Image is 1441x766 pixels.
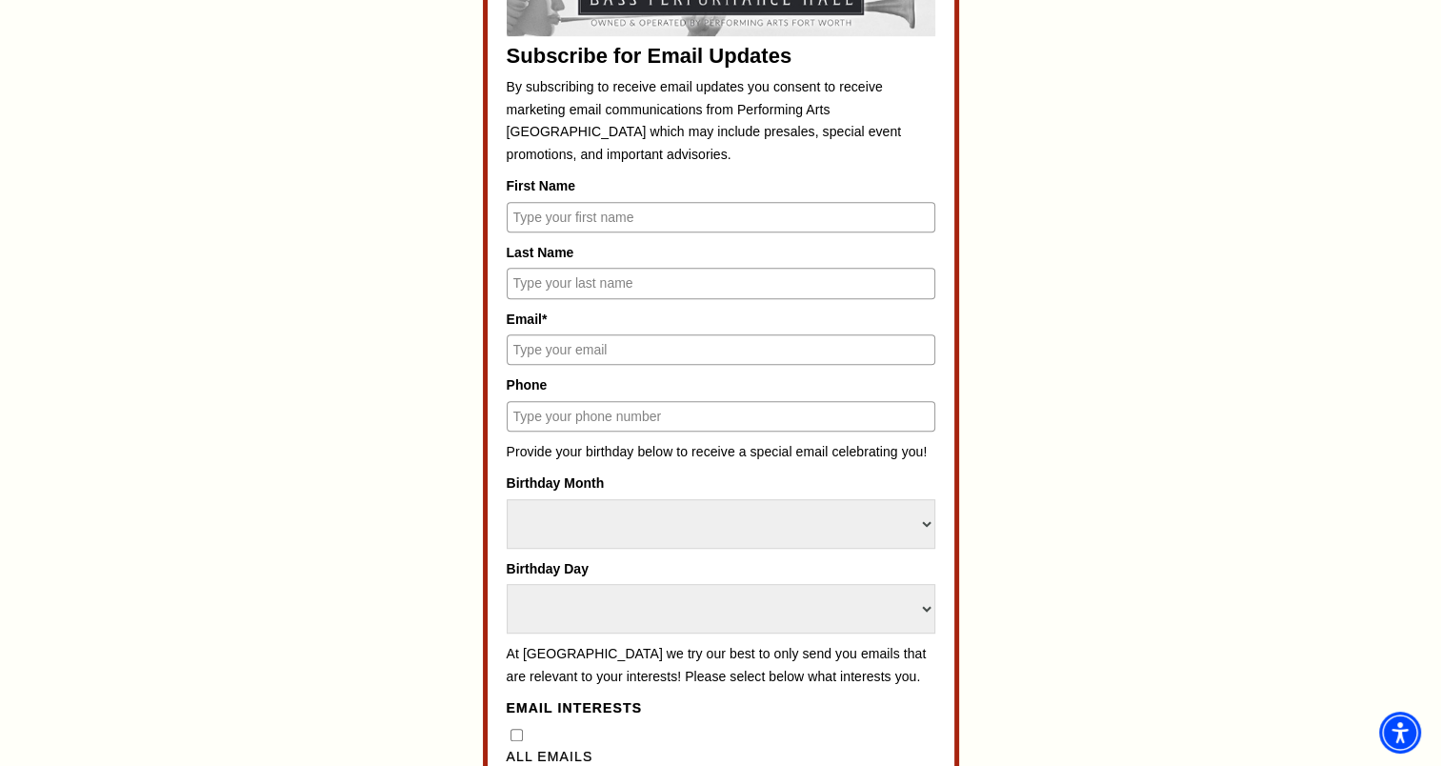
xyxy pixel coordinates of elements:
p: Provide your birthday below to receive a special email celebrating you! [507,441,935,464]
label: Birthday Day [507,558,935,579]
label: Birthday Month [507,473,935,494]
input: Type your phone number [507,401,935,432]
label: Phone [507,374,935,395]
input: Type your email [507,334,935,365]
p: At [GEOGRAPHIC_DATA] we try our best to only send you emails that are relevant to your interests!... [507,643,935,688]
label: Email* [507,309,935,330]
legend: Email Interests [507,697,643,720]
div: Subscribe for Email Updates [507,46,935,67]
input: Type your last name [507,268,935,298]
input: Type your first name [507,202,935,232]
label: First Name [507,175,935,196]
label: Last Name [507,242,935,263]
p: By subscribing to receive email updates you consent to receive marketing email communications fro... [507,76,935,166]
div: Accessibility Menu [1379,712,1421,754]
